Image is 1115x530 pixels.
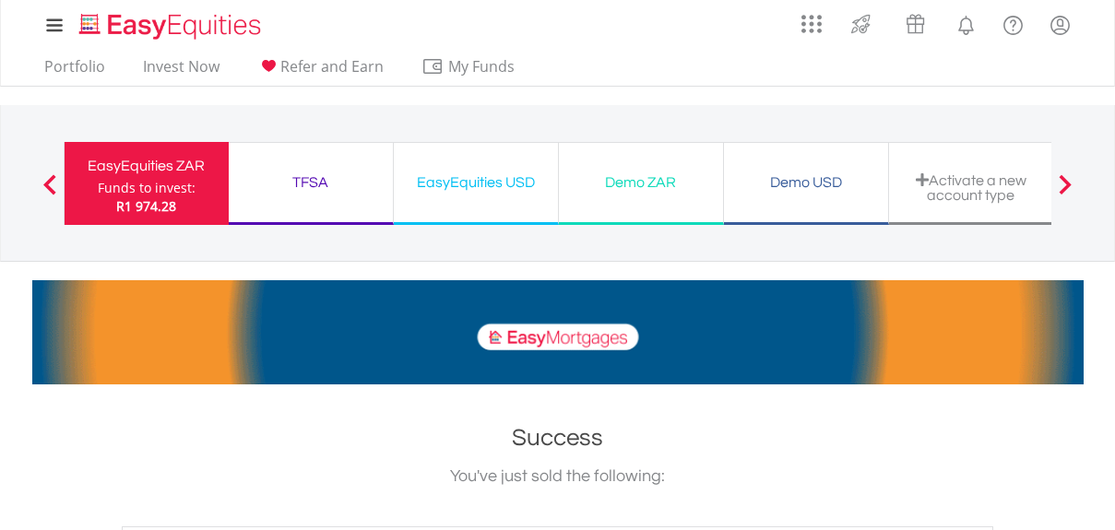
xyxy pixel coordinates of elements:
div: Demo ZAR [570,170,712,195]
a: Vouchers [888,5,943,39]
a: AppsGrid [789,5,834,34]
span: Refer and Earn [280,56,384,77]
img: EasyEquities_Logo.png [76,11,268,41]
div: EasyEquities USD [405,170,547,195]
div: Activate a new account type [900,172,1042,203]
div: TFSA [240,170,382,195]
h1: Success [32,421,1084,454]
a: FAQ's and Support [990,5,1037,41]
span: My Funds [421,54,542,78]
a: Home page [72,5,268,41]
img: grid-menu-icon.svg [801,14,822,34]
div: Funds to invest: [98,179,196,197]
a: Portfolio [37,57,113,86]
img: thrive-v2.svg [846,9,876,39]
a: My Profile [1037,5,1084,45]
a: Invest Now [136,57,227,86]
div: Demo USD [735,170,877,195]
a: Notifications [943,5,990,41]
img: EasyMortage Promotion Banner [32,280,1084,384]
div: You've just sold the following: [32,464,1084,489]
span: R1 974.28 [116,197,176,215]
img: vouchers-v2.svg [900,9,931,39]
div: EasyEquities ZAR [76,153,218,179]
a: Refer and Earn [250,57,391,86]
